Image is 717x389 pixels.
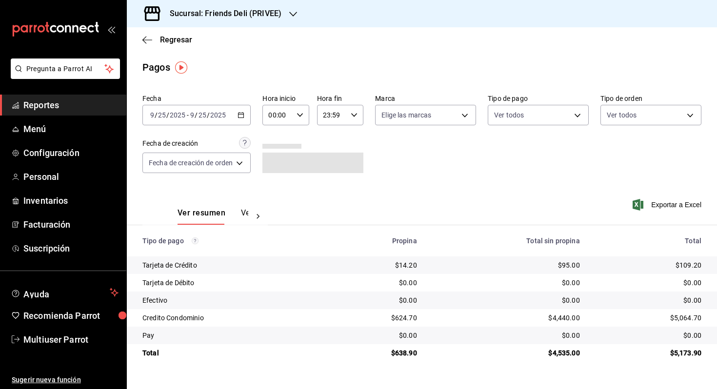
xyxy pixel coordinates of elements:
span: / [195,111,198,119]
label: Hora fin [317,95,363,102]
span: / [207,111,210,119]
span: Elige las marcas [381,110,431,120]
div: $5,173.90 [596,348,701,358]
span: Inventarios [23,194,119,207]
input: -- [198,111,207,119]
input: ---- [210,111,226,119]
div: $95.00 [433,260,580,270]
div: $638.90 [335,348,417,358]
div: $0.00 [596,331,701,340]
div: Total [596,237,701,245]
span: Reportes [23,98,119,112]
button: Regresar [142,35,192,44]
span: Configuración [23,146,119,159]
button: Ver pagos [241,208,278,225]
button: Exportar a Excel [635,199,701,211]
div: $0.00 [335,331,417,340]
input: -- [150,111,155,119]
span: Multiuser Parrot [23,333,119,346]
a: Pregunta a Parrot AI [7,71,120,81]
h3: Sucursal: Friends Deli (PRIVEE) [162,8,281,19]
input: ---- [169,111,186,119]
svg: Los pagos realizados con Pay y otras terminales son montos brutos. [192,237,199,244]
div: $0.00 [596,278,701,288]
span: / [166,111,169,119]
label: Tipo de orden [600,95,701,102]
input: -- [190,111,195,119]
div: $0.00 [335,295,417,305]
div: $0.00 [596,295,701,305]
span: Ayuda [23,287,106,298]
span: Personal [23,170,119,183]
div: Efectivo [142,295,319,305]
span: Sugerir nueva función [12,375,119,385]
span: / [155,111,158,119]
span: Facturación [23,218,119,231]
div: $0.00 [433,278,580,288]
span: Suscripción [23,242,119,255]
div: Tarjeta de Crédito [142,260,319,270]
div: navigation tabs [178,208,248,225]
button: Pregunta a Parrot AI [11,58,120,79]
span: Ver todos [494,110,524,120]
span: Pregunta a Parrot AI [26,64,105,74]
div: $4,535.00 [433,348,580,358]
span: Recomienda Parrot [23,309,119,322]
div: $0.00 [433,331,580,340]
div: $624.70 [335,313,417,323]
div: $0.00 [433,295,580,305]
span: Menú [23,122,119,136]
div: Fecha de creación [142,138,198,149]
div: Propina [335,237,417,245]
div: Pagos [142,60,170,75]
div: Credito Condominio [142,313,319,323]
div: $14.20 [335,260,417,270]
input: -- [158,111,166,119]
span: Fecha de creación de orden [149,158,233,168]
div: $5,064.70 [596,313,701,323]
div: Total [142,348,319,358]
label: Fecha [142,95,251,102]
span: - [187,111,189,119]
div: $4,440.00 [433,313,580,323]
div: Pay [142,331,319,340]
div: Tarjeta de Débito [142,278,319,288]
button: Ver resumen [178,208,225,225]
label: Marca [375,95,476,102]
div: $109.20 [596,260,701,270]
label: Tipo de pago [488,95,589,102]
div: $0.00 [335,278,417,288]
div: Total sin propina [433,237,580,245]
label: Hora inicio [262,95,309,102]
span: Ver todos [607,110,637,120]
span: Regresar [160,35,192,44]
img: Tooltip marker [175,61,187,74]
button: open_drawer_menu [107,25,115,33]
div: Tipo de pago [142,237,319,245]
